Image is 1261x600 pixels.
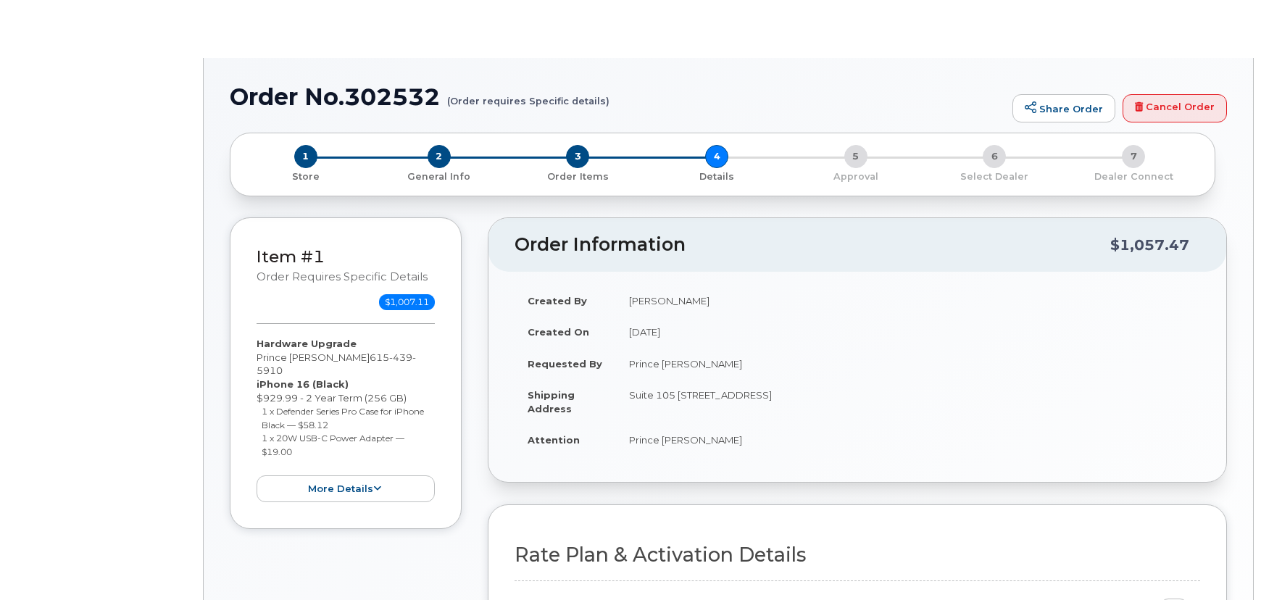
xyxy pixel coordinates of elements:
button: more details [257,475,435,502]
strong: Created On [528,326,589,338]
strong: Requested By [528,358,602,370]
a: 2 General Info [370,168,509,183]
h1: Order No.302532 [230,84,1005,109]
span: 2 [428,145,451,168]
p: Store [248,170,364,183]
strong: iPhone 16 (Black) [257,378,349,390]
a: 3 Order Items [508,168,647,183]
span: 1 [294,145,317,168]
small: Order requires Specific details [257,270,428,283]
strong: Hardware Upgrade [257,338,357,349]
a: Share Order [1012,94,1115,123]
p: Order Items [514,170,641,183]
a: Item #1 [257,246,325,267]
h2: Rate Plan & Activation Details [515,544,1200,566]
span: 439 [389,351,412,363]
td: Prince [PERSON_NAME] [616,348,1200,380]
span: 615 [257,351,416,377]
span: 5910 [257,351,416,377]
strong: Shipping Address [528,389,575,414]
div: Prince [PERSON_NAME] $929.99 - 2 Year Term (256 GB) [257,337,435,502]
h2: Order Information [515,235,1110,255]
div: $1,057.47 [1110,231,1189,259]
p: General Info [375,170,503,183]
a: Cancel Order [1123,94,1227,123]
td: Prince [PERSON_NAME] [616,424,1200,456]
small: 1 x 20W USB-C Power Adapter — $19.00 [262,433,404,457]
strong: Attention [528,434,580,446]
span: 3 [566,145,589,168]
span: $1,007.11 [379,294,435,310]
strong: Created By [528,295,587,307]
td: [DATE] [616,316,1200,348]
small: (Order requires Specific details) [447,84,609,107]
small: 1 x Defender Series Pro Case for iPhone Black — $58.12 [262,406,424,430]
td: [PERSON_NAME] [616,285,1200,317]
td: Suite 105 [STREET_ADDRESS] [616,379,1200,424]
a: 1 Store [242,168,370,183]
